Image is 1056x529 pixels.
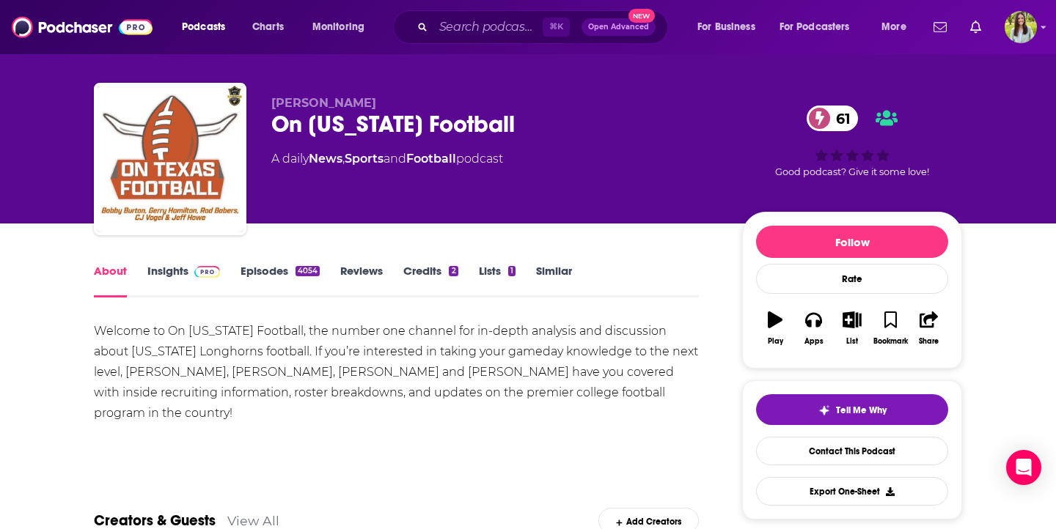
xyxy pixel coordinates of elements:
[449,266,458,276] div: 2
[807,106,858,131] a: 61
[821,106,858,131] span: 61
[582,18,656,36] button: Open AdvancedNew
[775,166,929,177] span: Good podcast? Give it some love!
[1005,11,1037,43] img: User Profile
[252,17,284,37] span: Charts
[296,266,320,276] div: 4054
[756,226,948,258] button: Follow
[182,17,225,37] span: Podcasts
[543,18,570,37] span: ⌘ K
[147,264,220,297] a: InsightsPodchaser Pro
[345,152,384,166] a: Sports
[302,15,384,39] button: open menu
[756,302,794,355] button: Play
[243,15,293,39] a: Charts
[384,152,406,166] span: and
[836,404,887,416] span: Tell Me Why
[756,437,948,465] a: Contact This Podcast
[742,96,962,187] div: 61Good podcast? Give it some love!
[756,394,948,425] button: tell me why sparkleTell Me Why
[871,15,925,39] button: open menu
[756,264,948,294] div: Rate
[804,337,824,346] div: Apps
[479,264,516,297] a: Lists1
[1006,450,1041,485] div: Open Intercom Messenger
[227,513,279,528] a: View All
[172,15,244,39] button: open menu
[588,23,649,31] span: Open Advanced
[910,302,948,355] button: Share
[536,264,572,297] a: Similar
[1005,11,1037,43] span: Logged in as meaghanyoungblood
[833,302,871,355] button: List
[241,264,320,297] a: Episodes4054
[770,15,871,39] button: open menu
[768,337,783,346] div: Play
[756,477,948,506] button: Export One-Sheet
[407,10,682,44] div: Search podcasts, credits, & more...
[1005,11,1037,43] button: Show profile menu
[271,150,503,168] div: A daily podcast
[12,13,153,41] img: Podchaser - Follow, Share and Rate Podcasts
[271,96,376,110] span: [PERSON_NAME]
[881,17,906,37] span: More
[94,264,127,297] a: About
[309,152,342,166] a: News
[871,302,909,355] button: Bookmark
[818,404,830,416] img: tell me why sparkle
[508,266,516,276] div: 1
[340,264,383,297] a: Reviews
[780,17,850,37] span: For Podcasters
[97,86,243,232] img: On Texas Football
[194,266,220,278] img: Podchaser Pro
[312,17,364,37] span: Monitoring
[628,9,655,23] span: New
[697,17,755,37] span: For Business
[794,302,832,355] button: Apps
[964,15,987,40] a: Show notifications dropdown
[846,337,858,346] div: List
[94,321,699,423] div: Welcome to On [US_STATE] Football, the number one channel for in-depth analysis and discussion ab...
[873,337,908,346] div: Bookmark
[433,15,543,39] input: Search podcasts, credits, & more...
[342,152,345,166] span: ,
[403,264,458,297] a: Credits2
[406,152,456,166] a: Football
[919,337,939,346] div: Share
[928,15,953,40] a: Show notifications dropdown
[687,15,774,39] button: open menu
